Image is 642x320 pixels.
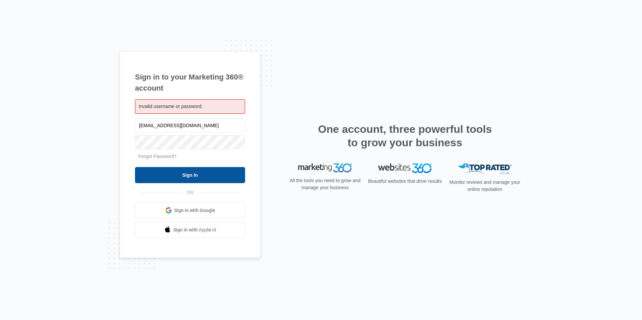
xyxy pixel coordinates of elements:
[458,163,512,174] img: Top Rated Local
[139,104,203,109] span: Invalid username or password.
[135,167,245,183] input: Sign In
[367,178,443,185] p: Beautiful websites that drive results
[135,118,245,132] input: Email
[135,202,245,218] a: Sign in with Google
[287,177,363,191] p: All the tools you need to grow and manage your business
[182,189,198,196] span: OR
[447,179,522,193] p: Monitor reviews and manage your online reputation
[298,163,352,173] img: Marketing 360
[138,154,177,159] a: Forgot Password?
[135,71,245,94] h1: Sign in to your Marketing 360® account
[135,222,245,238] a: Sign in with Apple Id
[173,226,216,233] span: Sign in with Apple Id
[174,207,215,214] span: Sign in with Google
[316,122,494,149] h2: One account, three powerful tools to grow your business
[378,163,432,173] img: Websites 360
